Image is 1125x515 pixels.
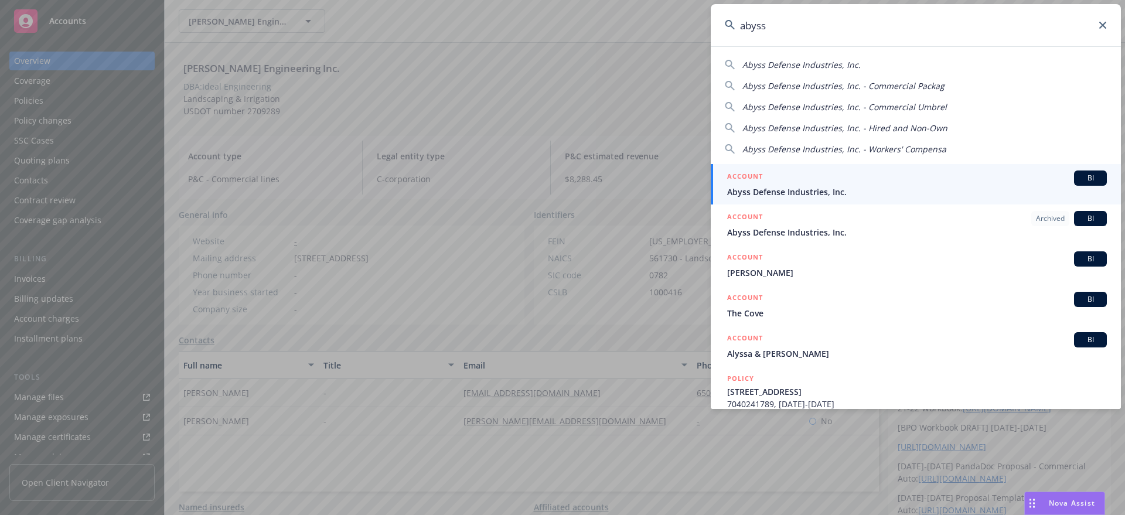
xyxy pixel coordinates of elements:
[742,101,947,112] span: Abyss Defense Industries, Inc. - Commercial Umbrel
[742,59,861,70] span: Abyss Defense Industries, Inc.
[1036,213,1065,224] span: Archived
[742,144,946,155] span: Abyss Defense Industries, Inc. - Workers' Compensa
[711,204,1121,245] a: ACCOUNTArchivedBIAbyss Defense Industries, Inc.
[711,245,1121,285] a: ACCOUNTBI[PERSON_NAME]
[727,332,763,346] h5: ACCOUNT
[1079,254,1102,264] span: BI
[1079,173,1102,183] span: BI
[742,80,945,91] span: Abyss Defense Industries, Inc. - Commercial Packag
[711,4,1121,46] input: Search...
[727,398,1107,410] span: 7040241789, [DATE]-[DATE]
[727,186,1107,198] span: Abyss Defense Industries, Inc.
[1024,492,1105,515] button: Nova Assist
[711,164,1121,204] a: ACCOUNTBIAbyss Defense Industries, Inc.
[1079,213,1102,224] span: BI
[1079,294,1102,305] span: BI
[727,347,1107,360] span: Alyssa & [PERSON_NAME]
[727,251,763,265] h5: ACCOUNT
[711,326,1121,366] a: ACCOUNTBIAlyssa & [PERSON_NAME]
[711,366,1121,417] a: POLICY[STREET_ADDRESS]7040241789, [DATE]-[DATE]
[727,170,763,185] h5: ACCOUNT
[742,122,947,134] span: Abyss Defense Industries, Inc. - Hired and Non-Own
[1079,335,1102,345] span: BI
[727,307,1107,319] span: The Cove
[727,211,763,225] h5: ACCOUNT
[727,292,763,306] h5: ACCOUNT
[727,267,1107,279] span: [PERSON_NAME]
[727,373,754,384] h5: POLICY
[1025,492,1039,514] div: Drag to move
[1049,498,1095,508] span: Nova Assist
[727,386,1107,398] span: [STREET_ADDRESS]
[727,226,1107,238] span: Abyss Defense Industries, Inc.
[711,285,1121,326] a: ACCOUNTBIThe Cove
